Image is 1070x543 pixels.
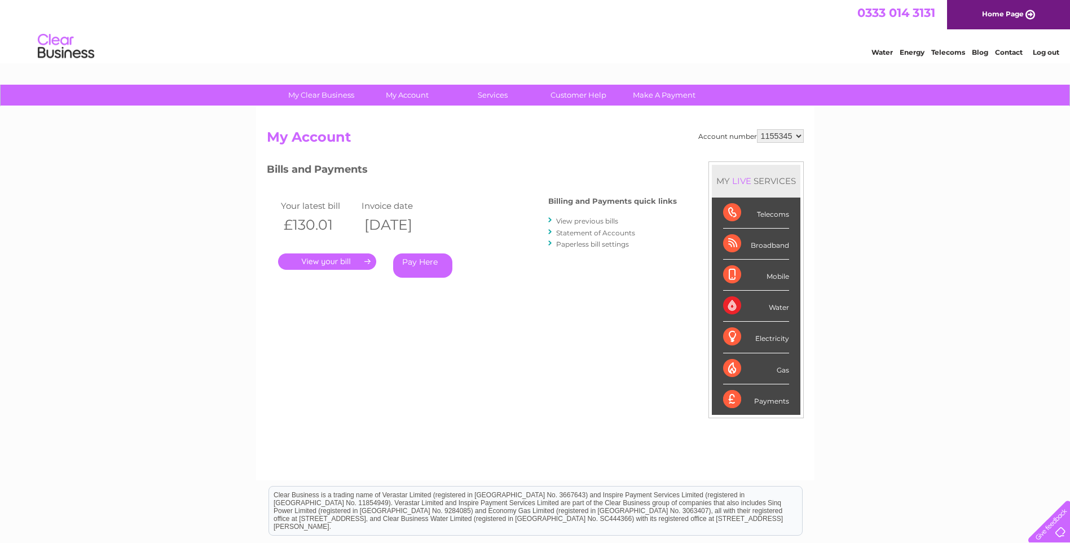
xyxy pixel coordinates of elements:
[857,6,935,20] a: 0333 014 3131
[723,260,789,291] div: Mobile
[1033,48,1059,56] a: Log out
[698,129,804,143] div: Account number
[278,198,359,213] td: Your latest bill
[995,48,1023,56] a: Contact
[556,217,618,225] a: View previous bills
[393,253,452,278] a: Pay Here
[723,322,789,353] div: Electricity
[359,198,440,213] td: Invoice date
[360,85,453,106] a: My Account
[269,6,802,55] div: Clear Business is a trading name of Verastar Limited (registered in [GEOGRAPHIC_DATA] No. 3667643...
[723,384,789,415] div: Payments
[871,48,893,56] a: Water
[37,29,95,64] img: logo.png
[712,165,800,197] div: MY SERVICES
[723,353,789,384] div: Gas
[730,176,754,186] div: LIVE
[972,48,988,56] a: Blog
[723,198,789,229] div: Telecoms
[278,213,359,237] th: £130.01
[267,129,804,151] h2: My Account
[267,161,677,181] h3: Bills and Payments
[723,229,789,260] div: Broadband
[548,197,677,205] h4: Billing and Payments quick links
[723,291,789,322] div: Water
[556,240,629,248] a: Paperless bill settings
[900,48,924,56] a: Energy
[532,85,625,106] a: Customer Help
[278,253,376,270] a: .
[446,85,539,106] a: Services
[359,213,440,237] th: [DATE]
[556,229,635,237] a: Statement of Accounts
[275,85,368,106] a: My Clear Business
[931,48,965,56] a: Telecoms
[618,85,711,106] a: Make A Payment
